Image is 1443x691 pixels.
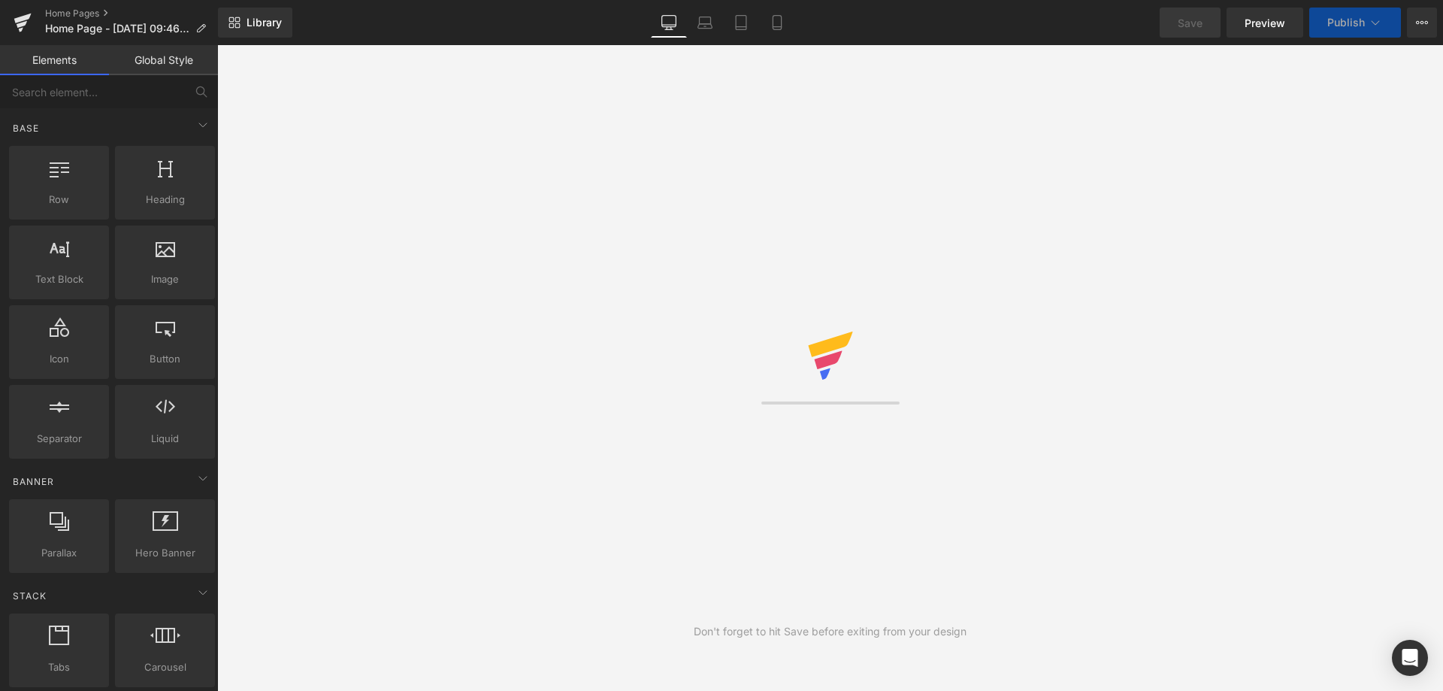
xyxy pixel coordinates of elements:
span: Icon [14,351,104,367]
span: Image [119,271,210,287]
span: Button [119,351,210,367]
span: Hero Banner [119,545,210,561]
span: Banner [11,474,56,489]
button: More [1407,8,1437,38]
a: Tablet [723,8,759,38]
span: Base [11,121,41,135]
span: Save [1178,15,1202,31]
span: Library [247,16,282,29]
a: Mobile [759,8,795,38]
a: Home Pages [45,8,218,20]
span: Preview [1245,15,1285,31]
span: Carousel [119,659,210,675]
span: Stack [11,589,48,603]
span: Parallax [14,545,104,561]
span: Row [14,192,104,208]
span: Publish [1327,17,1365,29]
button: Publish [1309,8,1401,38]
a: Global Style [109,45,218,75]
span: Home Page - [DATE] 09:46:59 [45,23,189,35]
div: Open Intercom Messenger [1392,640,1428,676]
span: Separator [14,431,104,447]
a: Laptop [687,8,723,38]
a: Desktop [651,8,687,38]
div: Don't forget to hit Save before exiting from your design [694,623,967,640]
span: Liquid [119,431,210,447]
span: Text Block [14,271,104,287]
span: Heading [119,192,210,208]
span: Tabs [14,659,104,675]
a: New Library [218,8,292,38]
a: Preview [1227,8,1303,38]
